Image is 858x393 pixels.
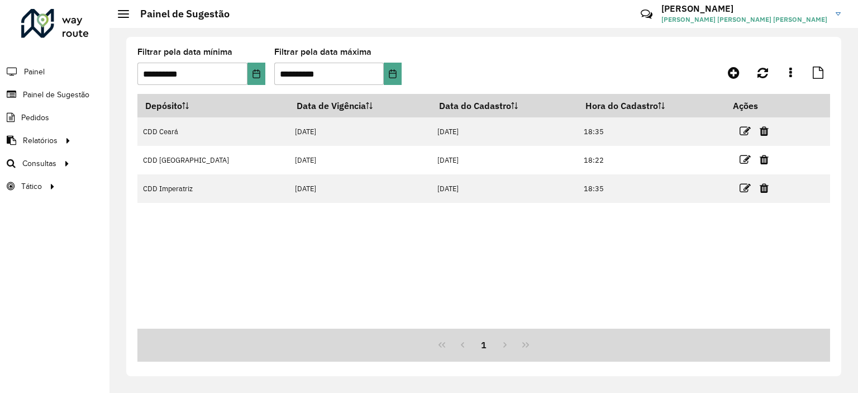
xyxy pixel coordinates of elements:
th: Depósito [137,94,289,117]
span: [PERSON_NAME] [PERSON_NAME] [PERSON_NAME] [661,15,827,25]
label: Filtrar pela data mínima [137,45,232,59]
span: Pedidos [21,112,49,124]
th: Data do Cadastro [431,94,578,117]
td: [DATE] [289,174,431,203]
td: CDD Imperatriz [137,174,289,203]
a: Excluir [760,124,769,139]
a: Contato Rápido [635,2,659,26]
button: 1 [473,334,494,356]
th: Hora do Cadastro [578,94,725,117]
span: Painel [24,66,45,78]
td: [DATE] [289,146,431,174]
a: Editar [740,124,751,139]
td: CDD Ceará [137,117,289,146]
span: Consultas [22,158,56,169]
a: Editar [740,152,751,167]
span: Tático [21,181,42,192]
td: CDD [GEOGRAPHIC_DATA] [137,146,289,174]
label: Filtrar pela data máxima [274,45,371,59]
h3: [PERSON_NAME] [661,3,827,14]
span: Painel de Sugestão [23,89,89,101]
td: 18:22 [578,146,725,174]
a: Excluir [760,181,769,196]
a: Editar [740,181,751,196]
h2: Painel de Sugestão [129,8,230,20]
button: Choose Date [384,63,402,85]
td: 18:35 [578,117,725,146]
td: [DATE] [431,117,578,146]
th: Ações [725,94,792,117]
th: Data de Vigência [289,94,431,117]
td: [DATE] [289,117,431,146]
span: Relatórios [23,135,58,146]
a: Excluir [760,152,769,167]
td: [DATE] [431,174,578,203]
td: 18:35 [578,174,725,203]
td: [DATE] [431,146,578,174]
button: Choose Date [247,63,265,85]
